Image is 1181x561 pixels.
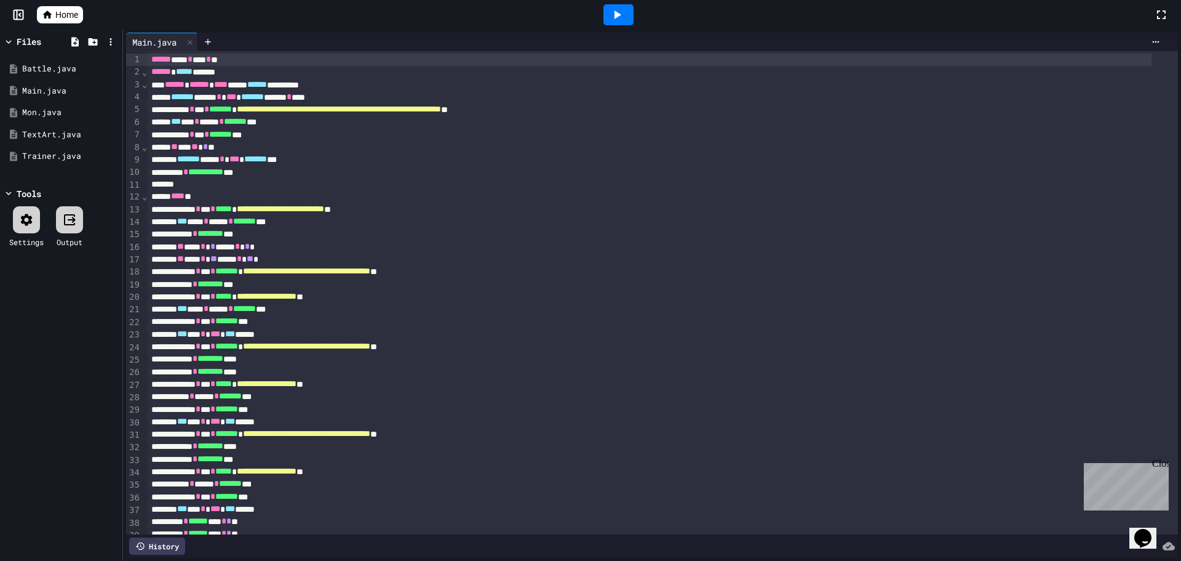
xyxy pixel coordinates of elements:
[17,187,41,200] div: Tools
[22,63,118,75] div: Battle.java
[126,166,141,179] div: 10
[126,179,141,192] div: 11
[126,279,141,291] div: 19
[126,129,141,141] div: 7
[126,36,183,49] div: Main.java
[141,79,148,89] span: Fold line
[126,66,141,78] div: 2
[126,429,141,442] div: 31
[5,5,85,78] div: Chat with us now!Close
[126,54,141,66] div: 1
[126,504,141,517] div: 37
[126,366,141,379] div: 26
[126,79,141,91] div: 3
[126,530,141,542] div: 39
[126,304,141,316] div: 21
[37,6,83,23] a: Home
[126,33,198,51] div: Main.java
[55,9,78,21] span: Home
[126,266,141,278] div: 18
[126,467,141,479] div: 34
[126,517,141,530] div: 38
[129,538,185,555] div: History
[126,342,141,354] div: 24
[1079,458,1169,511] iframe: chat widget
[1129,512,1169,549] iframe: chat widget
[126,492,141,504] div: 36
[126,417,141,429] div: 30
[126,317,141,329] div: 22
[126,454,141,467] div: 33
[126,354,141,366] div: 25
[141,142,148,152] span: Fold line
[126,442,141,454] div: 32
[57,236,82,248] div: Output
[126,154,141,166] div: 9
[126,204,141,216] div: 13
[22,150,118,163] div: Trainer.java
[126,392,141,404] div: 28
[126,103,141,116] div: 5
[126,191,141,203] div: 12
[22,107,118,119] div: Mon.java
[126,216,141,228] div: 14
[126,228,141,241] div: 15
[17,35,41,48] div: Files
[126,254,141,266] div: 17
[9,236,44,248] div: Settings
[126,479,141,491] div: 35
[126,329,141,341] div: 23
[126,116,141,129] div: 6
[126,142,141,154] div: 8
[141,192,148,201] span: Fold line
[22,85,118,97] div: Main.java
[126,379,141,392] div: 27
[126,91,141,103] div: 4
[126,241,141,254] div: 16
[141,67,148,77] span: Fold line
[126,404,141,416] div: 29
[126,291,141,304] div: 20
[22,129,118,141] div: TextArt.java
